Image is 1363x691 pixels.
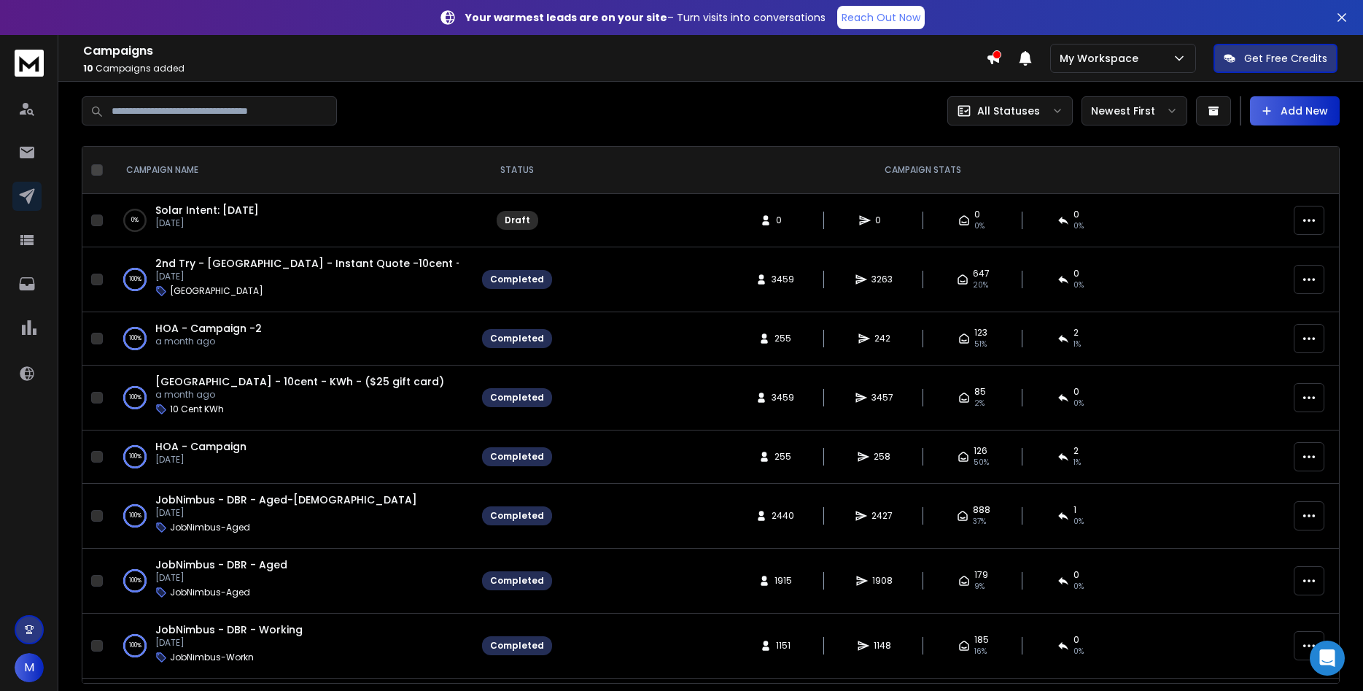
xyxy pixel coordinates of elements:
[129,390,141,405] p: 100 %
[129,574,141,588] p: 100 %
[974,581,985,592] span: 9 %
[1244,51,1327,66] p: Get Free Credits
[871,392,893,404] span: 3457
[155,439,246,454] a: HOA - Campaign
[490,274,544,285] div: Completed
[170,285,263,297] p: [GEOGRAPHIC_DATA]
[129,272,141,287] p: 100 %
[977,104,1040,118] p: All Statuses
[465,10,667,25] strong: Your warmest leads are on your site
[772,510,794,522] span: 2440
[155,271,459,282] p: [DATE]
[776,640,791,652] span: 1151
[1250,96,1340,126] button: Add New
[874,451,890,463] span: 258
[1073,209,1079,220] span: 0
[974,569,988,581] span: 179
[774,333,791,344] span: 255
[1082,96,1187,126] button: Newest First
[170,587,250,598] p: JobNimbus-Aged
[1073,516,1084,528] span: 0 %
[1073,634,1079,646] span: 0
[973,516,986,528] span: 37 %
[170,404,224,415] p: 10 Cent KWh
[155,507,417,519] p: [DATE]
[490,392,544,404] div: Completed
[109,194,473,247] td: 0%Solar Intent: [DATE][DATE]
[974,634,989,646] span: 185
[1214,44,1337,73] button: Get Free Credits
[1073,581,1084,592] span: 0 %
[871,510,893,522] span: 2427
[83,63,986,74] p: Campaigns added
[129,509,141,523] p: 100 %
[1073,398,1084,409] span: 0 %
[109,614,473,679] td: 100%JobNimbus - DBR - Working[DATE]JobNimbus-Workn
[874,333,890,344] span: 242
[15,653,44,682] button: M
[155,336,262,347] p: a month ago
[774,575,792,587] span: 1915
[872,575,893,587] span: 1908
[871,274,893,285] span: 3263
[1073,386,1079,398] span: 0
[129,331,141,346] p: 100 %
[109,549,473,614] td: 100%JobNimbus - DBR - Aged[DATE]JobNimbus-Aged
[155,203,259,217] a: Solar Intent: [DATE]
[837,6,925,29] a: Reach Out Now
[490,640,544,652] div: Completed
[1060,51,1144,66] p: My Workspace
[973,504,990,516] span: 888
[1073,339,1081,350] span: 1 %
[155,557,287,572] a: JobNimbus - DBR - Aged
[155,217,259,229] p: [DATE]
[772,392,794,404] span: 3459
[1073,220,1084,232] span: 0%
[490,575,544,587] div: Completed
[155,374,444,389] span: [GEOGRAPHIC_DATA] - 10cent - KWh - ($25 gift card)
[109,484,473,549] td: 100%JobNimbus - DBR - Aged-[DEMOGRAPHIC_DATA][DATE]JobNimbus-Aged
[776,215,791,226] span: 0
[1073,569,1079,581] span: 0
[131,213,139,228] p: 0 %
[83,42,986,60] h1: Campaigns
[974,457,989,468] span: 50 %
[772,274,794,285] span: 3459
[974,398,985,409] span: 2 %
[974,327,987,339] span: 123
[1073,279,1084,291] span: 0 %
[109,312,473,366] td: 100%HOA - Campaign -2a month ago
[490,510,544,522] div: Completed
[973,268,990,279] span: 647
[1073,457,1081,468] span: 1 %
[170,522,250,533] p: JobNimbus-Aged
[155,454,246,466] p: [DATE]
[974,445,987,457] span: 126
[875,215,890,226] span: 0
[561,147,1285,194] th: CAMPAIGN STATS
[155,622,303,637] a: JobNimbus - DBR - Working
[109,366,473,431] td: 100%[GEOGRAPHIC_DATA] - 10cent - KWh - ($25 gift card)a month ago10 Cent KWh
[155,493,417,507] a: JobNimbus - DBR - Aged-[DEMOGRAPHIC_DATA]
[15,50,44,77] img: logo
[874,640,891,652] span: 1148
[129,638,141,653] p: 100 %
[1073,445,1079,457] span: 2
[155,321,262,336] a: HOA - Campaign -2
[505,215,530,226] div: Draft
[109,247,473,312] td: 100%2nd Try - [GEOGRAPHIC_DATA] - Instant Quote -10cent - KWh[DATE][GEOGRAPHIC_DATA]
[155,637,303,649] p: [DATE]
[1073,268,1079,279] span: 0
[1073,327,1079,339] span: 2
[155,256,488,271] a: 2nd Try - [GEOGRAPHIC_DATA] - Instant Quote -10cent - KWh
[974,220,985,232] span: 0%
[974,646,987,657] span: 16 %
